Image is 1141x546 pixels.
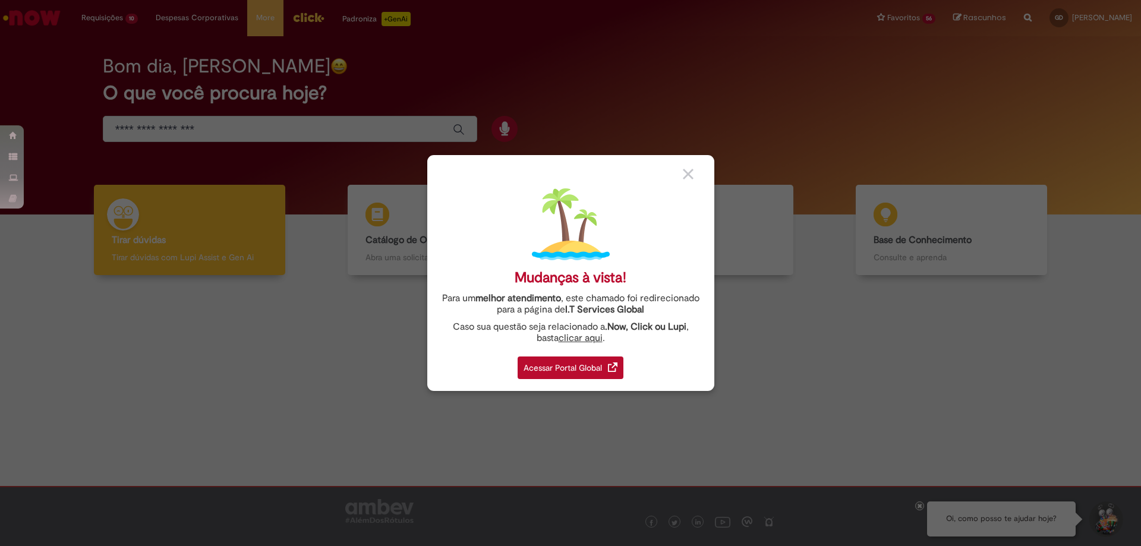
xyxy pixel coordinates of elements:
img: close_button_grey.png [683,169,694,179]
div: Mudanças à vista! [515,269,626,286]
div: Caso sua questão seja relacionado a , basta . [436,321,705,344]
img: island.png [532,185,610,263]
a: I.T Services Global [565,297,644,315]
div: Para um , este chamado foi redirecionado para a página de [436,293,705,315]
strong: .Now, Click ou Lupi [605,321,686,333]
a: Acessar Portal Global [518,350,623,379]
a: clicar aqui [559,326,603,344]
div: Acessar Portal Global [518,356,623,379]
strong: melhor atendimento [475,292,561,304]
img: redirect_link.png [608,362,617,372]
